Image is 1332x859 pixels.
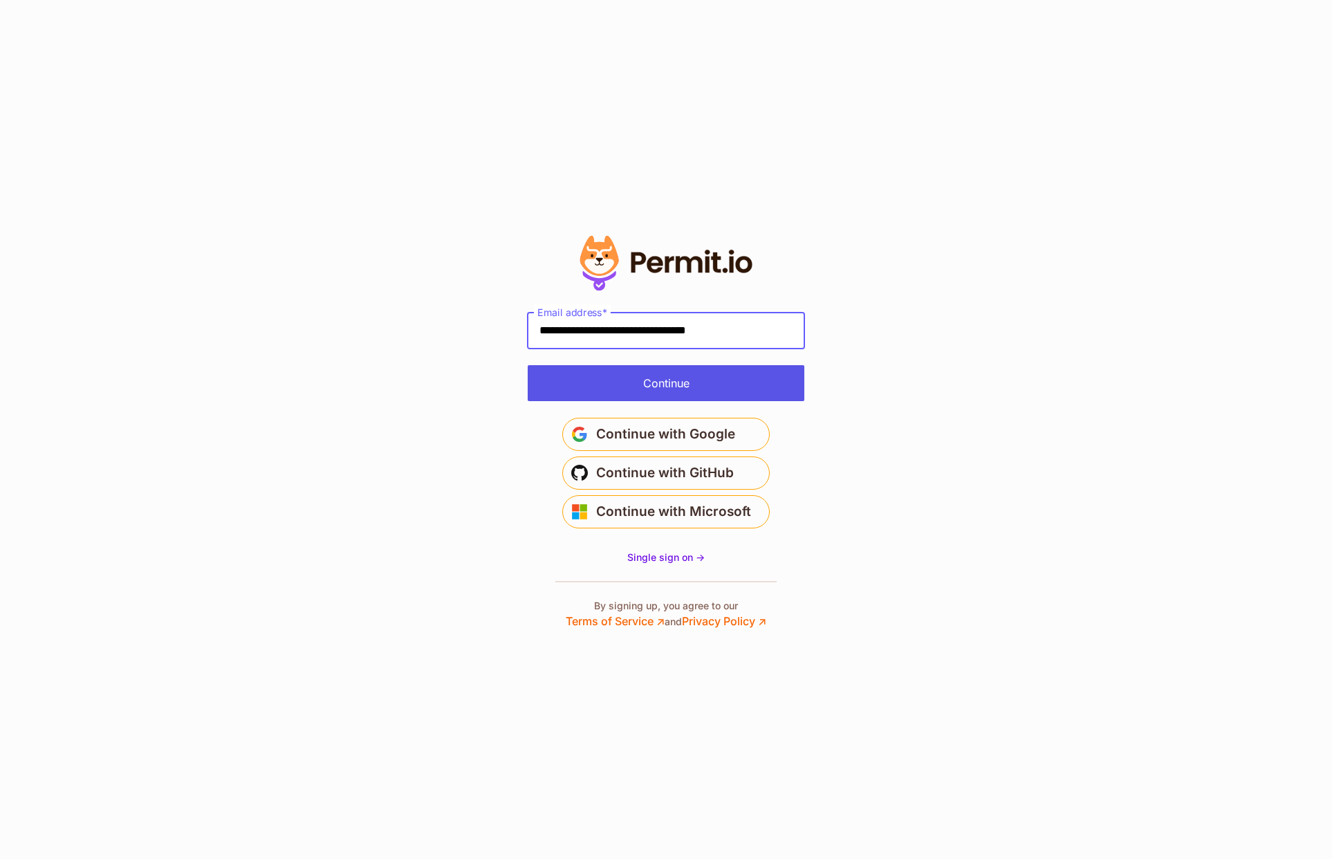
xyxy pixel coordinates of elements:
[528,365,804,401] button: Continue
[596,501,751,523] span: Continue with Microsoft
[562,495,770,528] button: Continue with Microsoft
[562,418,770,451] button: Continue with Google
[682,614,766,628] a: Privacy Policy ↗
[627,551,705,563] span: Single sign on ->
[566,599,766,629] p: By signing up, you agree to our and
[562,456,770,490] button: Continue with GitHub
[596,462,734,484] span: Continue with GitHub
[627,551,705,564] a: Single sign on ->
[596,423,735,445] span: Continue with Google
[566,614,665,628] a: Terms of Service ↗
